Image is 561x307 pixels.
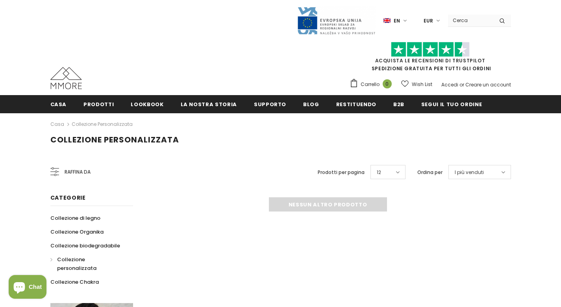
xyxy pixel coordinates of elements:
[181,95,237,113] a: La nostra storia
[394,17,400,25] span: en
[455,168,484,176] span: I più venduti
[421,101,482,108] span: Segui il tuo ordine
[50,134,179,145] span: Collezione personalizzata
[83,101,114,108] span: Prodotti
[50,194,86,202] span: Categorie
[131,101,163,108] span: Lookbook
[131,95,163,113] a: Lookbook
[303,95,319,113] a: Blog
[50,242,120,249] span: Collezione biodegradabile
[391,42,470,57] img: Fidati di Pilot Stars
[254,101,286,108] span: supporto
[50,253,124,275] a: Collezione personalizzata
[383,79,392,88] span: 0
[459,81,464,88] span: or
[254,95,286,113] a: supporto
[57,256,96,272] span: Collezione personalizzata
[50,214,100,222] span: Collezione di legno
[441,81,458,88] a: Accedi
[350,79,396,90] a: Carrello 0
[50,67,82,89] img: Casi MMORE
[65,168,91,176] span: Raffina da
[297,17,376,24] a: Javni Razpis
[383,17,391,24] img: i-lang-1.png
[50,101,67,108] span: Casa
[421,95,482,113] a: Segui il tuo ordine
[448,15,493,26] input: Search Site
[181,101,237,108] span: La nostra storia
[417,168,443,176] label: Ordina per
[50,239,120,253] a: Collezione biodegradabile
[50,120,64,129] a: Casa
[393,101,404,108] span: B2B
[50,95,67,113] a: Casa
[465,81,511,88] a: Creare un account
[50,278,99,286] span: Collezione Chakra
[6,275,49,301] inbox-online-store-chat: Shopify online store chat
[375,57,485,64] a: Acquista le recensioni di TrustPilot
[72,121,133,127] a: Collezione personalizzata
[297,6,376,35] img: Javni Razpis
[336,101,376,108] span: Restituendo
[424,17,433,25] span: EUR
[50,211,100,225] a: Collezione di legno
[50,228,104,236] span: Collezione Organika
[50,275,99,289] a: Collezione Chakra
[303,101,319,108] span: Blog
[50,225,104,239] a: Collezione Organika
[336,95,376,113] a: Restituendo
[393,95,404,113] a: B2B
[361,80,380,88] span: Carrello
[350,45,511,72] span: SPEDIZIONE GRATUITA PER TUTTI GLI ORDINI
[412,80,432,88] span: Wish List
[83,95,114,113] a: Prodotti
[401,77,432,91] a: Wish List
[377,168,381,176] span: 12
[318,168,365,176] label: Prodotti per pagina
